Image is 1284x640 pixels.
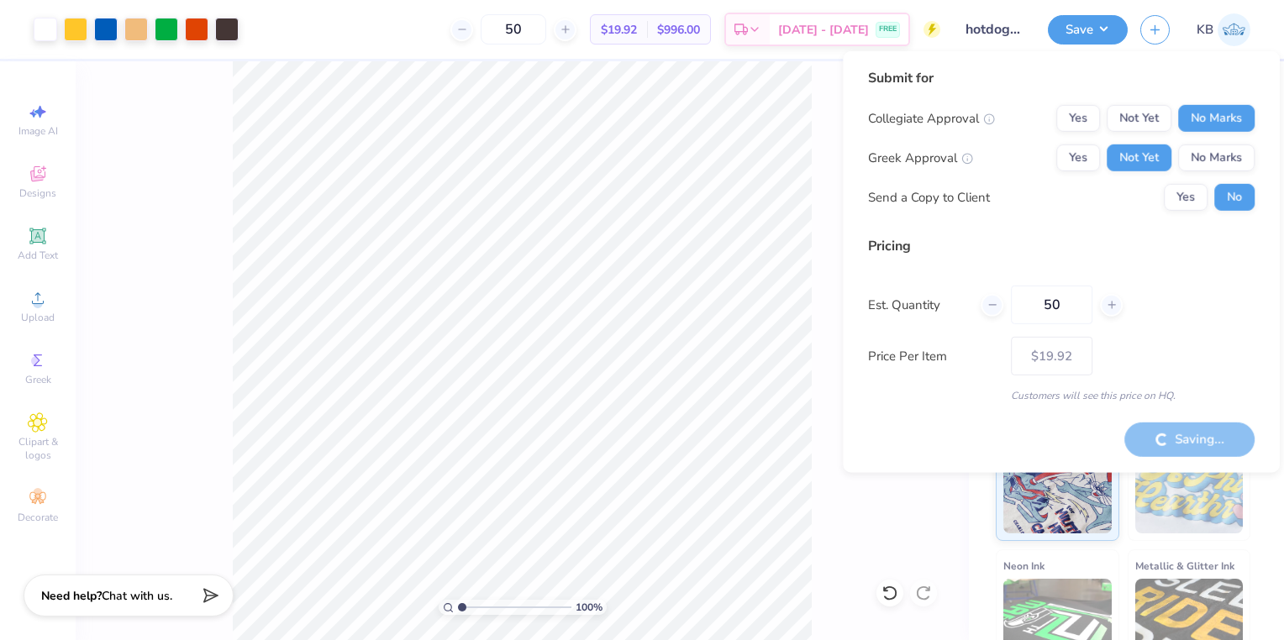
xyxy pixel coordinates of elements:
span: Clipart & logos [8,435,67,462]
div: Greek Approval [868,149,973,168]
button: No [1214,184,1255,211]
a: KB [1197,13,1250,46]
img: Puff Ink [1135,449,1244,533]
span: [DATE] - [DATE] [778,21,869,39]
input: – – [481,14,546,45]
span: 100 % [576,600,603,615]
button: Yes [1056,144,1100,171]
span: Upload [21,311,55,324]
button: Yes [1164,184,1208,211]
label: Price Per Item [868,347,998,366]
div: Collegiate Approval [868,109,995,129]
button: Not Yet [1107,144,1171,171]
span: KB [1197,20,1213,39]
button: Save [1048,15,1128,45]
div: Pricing [868,236,1255,256]
div: Submit for [868,68,1255,88]
span: Chat with us. [102,588,172,604]
button: No Marks [1178,144,1255,171]
span: Add Text [18,249,58,262]
label: Est. Quantity [868,296,968,315]
span: FREE [879,24,897,35]
span: Image AI [18,124,58,138]
button: Not Yet [1107,105,1171,132]
img: Kaydence Brown [1218,13,1250,46]
div: Send a Copy to Client [868,188,990,207]
div: Customers will see this price on HQ. [868,388,1255,403]
input: Untitled Design [953,13,1035,46]
img: Standard [1003,449,1112,533]
strong: Need help? [41,588,102,604]
span: $996.00 [657,21,700,39]
span: Metallic & Glitter Ink [1135,557,1234,574]
span: Designs [19,186,56,200]
span: Decorate [18,511,58,524]
button: No Marks [1178,105,1255,132]
span: Neon Ink [1003,557,1045,574]
button: Yes [1056,105,1100,132]
span: $19.92 [601,21,637,39]
span: Greek [25,373,51,386]
input: – – [1011,286,1092,324]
